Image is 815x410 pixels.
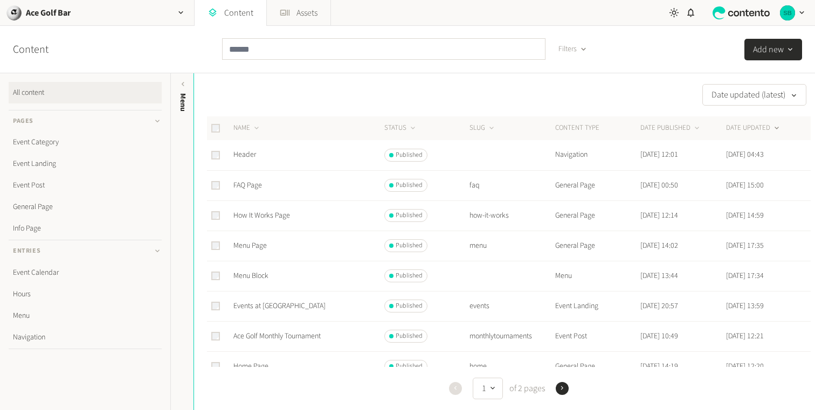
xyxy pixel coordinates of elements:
[473,378,503,399] button: 1
[555,261,640,291] td: Menu
[233,180,262,191] a: FAQ Page
[555,116,640,140] th: CONTENT TYPE
[396,180,423,190] span: Published
[469,170,554,200] td: faq
[9,283,162,305] a: Hours
[233,301,326,311] a: Events at [GEOGRAPHIC_DATA]
[396,241,423,251] span: Published
[507,382,545,395] span: of 2 pages
[744,39,802,60] button: Add new
[726,361,764,372] time: [DATE] 12:20
[9,82,162,103] a: All content
[558,44,577,55] span: Filters
[9,175,162,196] a: Event Post
[726,270,764,281] time: [DATE] 17:34
[640,361,678,372] time: [DATE] 14:19
[396,301,423,311] span: Published
[469,231,554,261] td: menu
[726,123,781,134] button: DATE UPDATED
[396,271,423,281] span: Published
[555,170,640,200] td: General Page
[396,211,423,220] span: Published
[9,305,162,326] a: Menu
[469,123,496,134] button: SLUG
[555,200,640,231] td: General Page
[550,38,596,60] button: Filters
[555,291,640,321] td: Event Landing
[555,231,640,261] td: General Page
[702,84,806,106] button: Date updated (latest)
[233,240,267,251] a: Menu Page
[726,301,764,311] time: [DATE] 13:59
[640,301,678,311] time: [DATE] 20:57
[469,321,554,351] td: monthlytournaments
[6,5,22,20] img: Ace Golf Bar
[555,351,640,381] td: General Page
[177,93,189,112] span: Menu
[469,200,554,231] td: how-it-works
[780,5,795,20] img: Sabrina Benoit
[9,218,162,239] a: Info Page
[640,180,678,191] time: [DATE] 00:50
[726,240,764,251] time: [DATE] 17:35
[555,321,640,351] td: Event Post
[726,331,764,342] time: [DATE] 12:21
[233,361,268,372] a: Home Page
[9,131,162,153] a: Event Category
[233,270,268,281] a: Menu Block
[13,116,33,126] span: Pages
[396,150,423,160] span: Published
[9,153,162,175] a: Event Landing
[640,331,678,342] time: [DATE] 10:49
[233,123,261,134] button: NAME
[233,149,256,160] a: Header
[640,210,678,221] time: [DATE] 12:14
[640,270,678,281] time: [DATE] 13:44
[396,331,423,341] span: Published
[9,196,162,218] a: General Page
[26,6,71,19] h2: Ace Golf Bar
[13,41,73,58] h2: Content
[469,291,554,321] td: events
[726,210,764,221] time: [DATE] 14:59
[396,362,423,371] span: Published
[726,149,764,160] time: [DATE] 04:43
[640,123,701,134] button: DATE PUBLISHED
[384,123,417,134] button: STATUS
[233,210,290,221] a: How It Works Page
[9,326,162,348] a: Navigation
[233,331,321,342] a: Ace Golf Monthly Tournament
[9,262,162,283] a: Event Calendar
[469,351,554,381] td: home
[726,180,764,191] time: [DATE] 15:00
[640,240,678,251] time: [DATE] 14:02
[13,246,40,256] span: Entries
[640,149,678,160] time: [DATE] 12:01
[555,140,640,170] td: Navigation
